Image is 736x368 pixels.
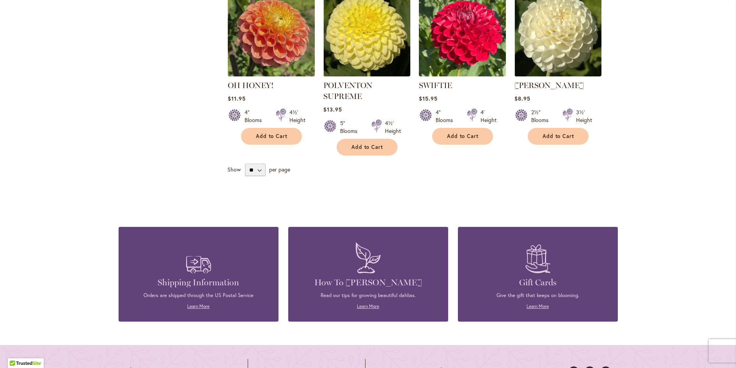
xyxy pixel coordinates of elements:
[269,166,290,173] span: per page
[447,133,479,140] span: Add to Cart
[527,303,549,309] a: Learn More
[340,119,362,135] div: 5" Blooms
[187,303,209,309] a: Learn More
[228,81,273,90] a: OH HONEY!
[470,292,606,299] p: Give the gift that keeps on blooming.
[289,108,305,124] div: 4½' Height
[528,128,589,145] button: Add to Cart
[337,139,397,156] button: Add to Cart
[323,71,410,78] a: POLVENTON SUPREME
[419,81,452,90] a: SWIFTIE
[130,292,267,299] p: Orders are shipped through the US Postal Service
[323,81,372,101] a: POLVENTON SUPREME
[323,106,342,113] span: $13.95
[514,71,601,78] a: WHITE NETTIE
[6,340,28,362] iframe: Launch Accessibility Center
[576,108,592,124] div: 3½' Height
[245,108,266,124] div: 4" Blooms
[351,144,383,150] span: Add to Cart
[432,128,493,145] button: Add to Cart
[241,128,302,145] button: Add to Cart
[228,71,315,78] a: Oh Honey!
[300,277,436,288] h4: How To [PERSON_NAME]
[514,95,530,102] span: $8.95
[357,303,379,309] a: Learn More
[470,277,606,288] h4: Gift Cards
[256,133,288,140] span: Add to Cart
[419,71,506,78] a: SWIFTIE
[228,95,246,102] span: $11.95
[514,81,584,90] a: [PERSON_NAME]
[481,108,497,124] div: 4' Height
[419,95,438,102] span: $15.95
[436,108,458,124] div: 4" Blooms
[227,166,241,173] span: Show
[531,108,553,124] div: 2½" Blooms
[300,292,436,299] p: Read our tips for growing beautiful dahlias.
[130,277,267,288] h4: Shipping Information
[385,119,401,135] div: 4½' Height
[543,133,575,140] span: Add to Cart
